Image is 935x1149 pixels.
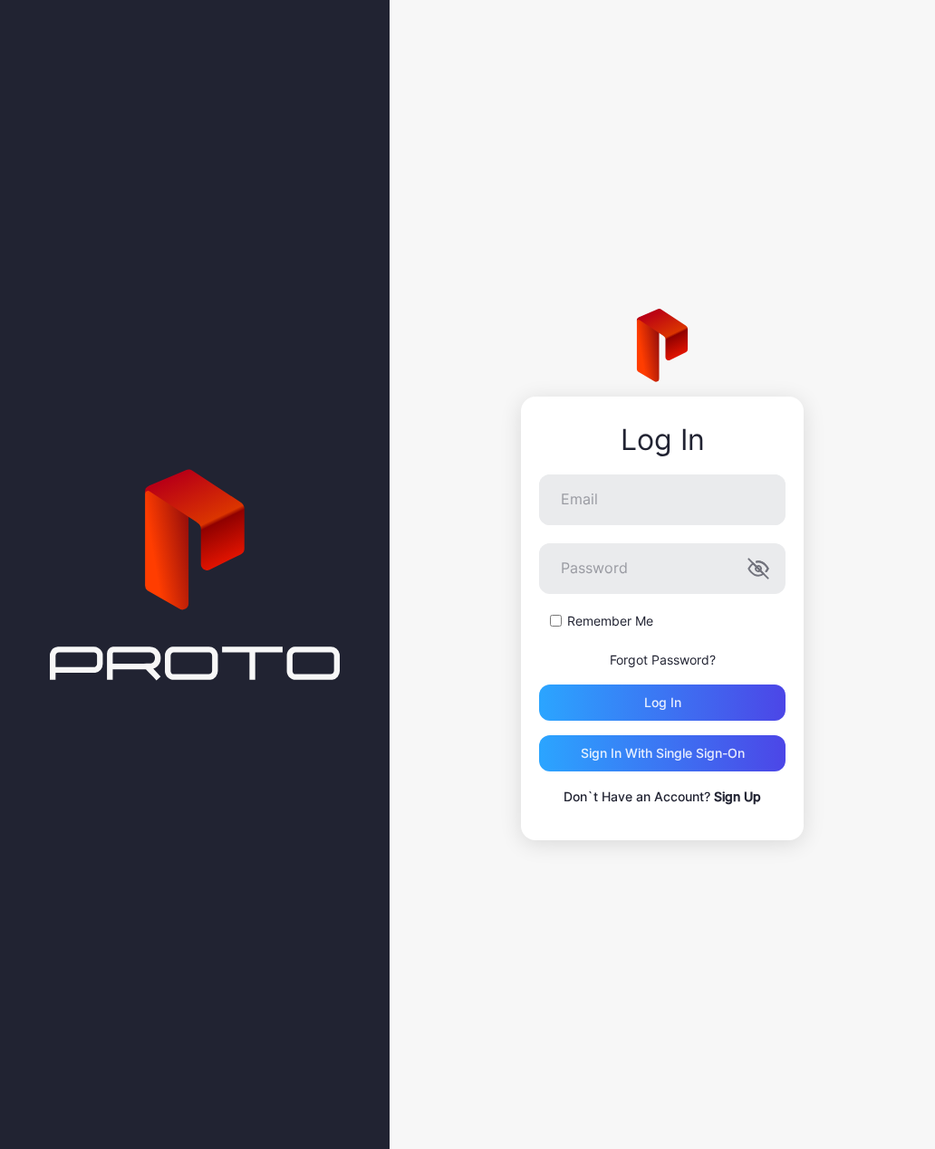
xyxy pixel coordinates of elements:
label: Remember Me [567,612,653,630]
div: Log in [644,695,681,710]
button: Log in [539,685,786,721]
a: Forgot Password? [610,652,716,667]
div: Sign in With Single Sign-On [581,746,745,761]
a: Sign Up [714,789,761,804]
p: Don`t Have an Account? [539,786,786,808]
div: Log In [539,424,786,456]
input: Email [539,474,786,525]
button: Password [747,558,769,579]
button: Sign in With Single Sign-On [539,735,786,771]
input: Password [539,543,786,594]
